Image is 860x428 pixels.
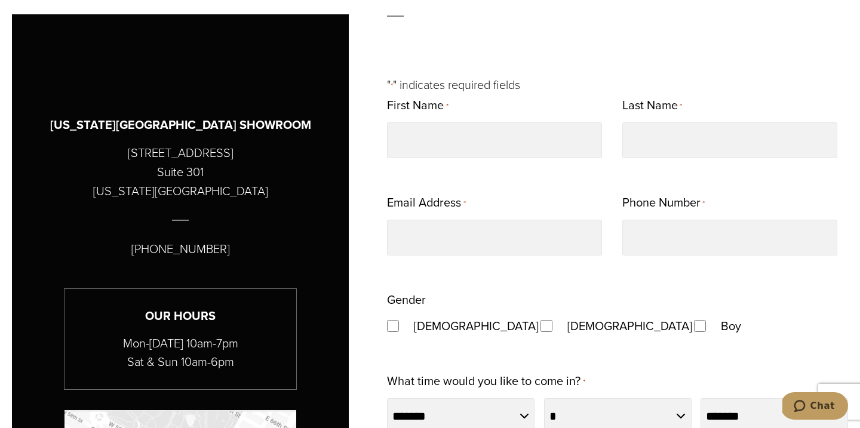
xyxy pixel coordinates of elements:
[622,94,682,118] label: Last Name
[387,370,585,393] label: What time would you like to come in?
[555,315,690,337] label: [DEMOGRAPHIC_DATA]
[387,75,848,94] p: " " indicates required fields
[64,334,296,371] p: Mon-[DATE] 10am-7pm Sat & Sun 10am-6pm
[387,94,448,118] label: First Name
[50,116,311,134] h3: [US_STATE][GEOGRAPHIC_DATA] SHOWROOM
[622,192,705,215] label: Phone Number
[93,143,268,201] p: [STREET_ADDRESS] Suite 301 [US_STATE][GEOGRAPHIC_DATA]
[64,307,296,325] h3: Our Hours
[709,315,753,337] label: Boy
[131,239,230,258] p: [PHONE_NUMBER]
[387,192,465,215] label: Email Address
[402,315,536,337] label: [DEMOGRAPHIC_DATA]
[782,392,848,422] iframe: Opens a widget where you can chat to one of our agents
[387,289,426,310] legend: Gender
